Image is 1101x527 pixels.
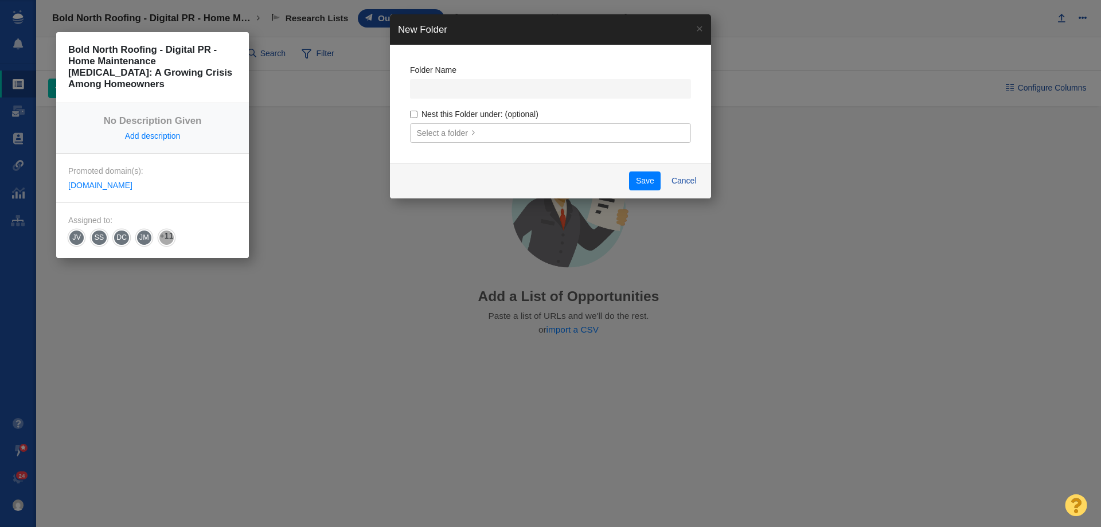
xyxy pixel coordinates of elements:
input: Nest this Folder under: (optional) [410,111,417,118]
h4: New Folder [398,22,447,37]
span: SS [87,227,111,249]
button: Save [629,171,661,191]
span: +11 [158,229,175,246]
span: DC [109,227,134,249]
div: Assigned to: [68,215,237,225]
a: × [688,14,711,42]
h4: No Description Given [68,115,237,127]
a: [DOMAIN_NAME] [68,181,132,190]
a: Add description [125,131,181,140]
button: Cancel [665,171,703,191]
div: Promoted domain(s): [68,166,237,176]
span: Nest this Folder under: (optional) [421,109,538,119]
h4: Bold North Roofing - Digital PR - Home Maintenance [MEDICAL_DATA]: A Growing Crisis Among Homeowners [68,44,237,91]
span: JM [132,227,156,249]
label: Folder Name [410,65,456,75]
span: JV [65,227,88,249]
span: Select a folder [417,127,468,139]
